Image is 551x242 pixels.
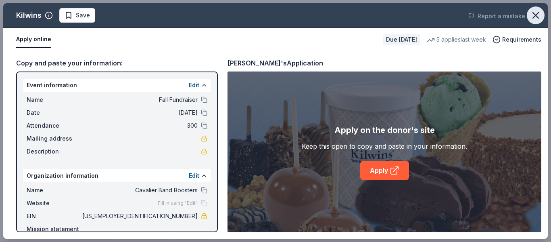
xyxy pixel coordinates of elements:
[59,8,95,23] button: Save
[81,121,198,130] span: 300
[502,35,541,44] span: Requirements
[27,147,81,156] span: Description
[189,171,199,181] button: Edit
[76,11,90,20] span: Save
[23,169,211,182] div: Organization information
[27,185,81,195] span: Name
[27,108,81,118] span: Date
[16,31,51,48] button: Apply online
[27,121,81,130] span: Attendance
[383,34,420,45] div: Due [DATE]
[360,161,409,180] a: Apply
[81,108,198,118] span: [DATE]
[27,95,81,105] span: Name
[81,95,198,105] span: Fall Fundraiser
[334,124,435,137] div: Apply on the donor's site
[427,35,486,44] div: 5 applies last week
[27,134,81,143] span: Mailing address
[16,58,218,68] div: Copy and paste your information:
[189,80,199,90] button: Edit
[468,11,525,21] button: Report a mistake
[23,79,211,92] div: Event information
[158,200,198,206] span: Fill in using "Edit"
[493,35,541,44] button: Requirements
[16,9,42,22] div: Kilwins
[227,58,323,68] div: [PERSON_NAME]'s Application
[81,211,198,221] span: [US_EMPLOYER_IDENTIFICATION_NUMBER]
[27,211,81,221] span: EIN
[27,224,207,234] div: Mission statement
[81,185,198,195] span: Cavalier Band Boosters
[27,198,81,208] span: Website
[302,141,467,151] div: Keep this open to copy and paste in your information.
